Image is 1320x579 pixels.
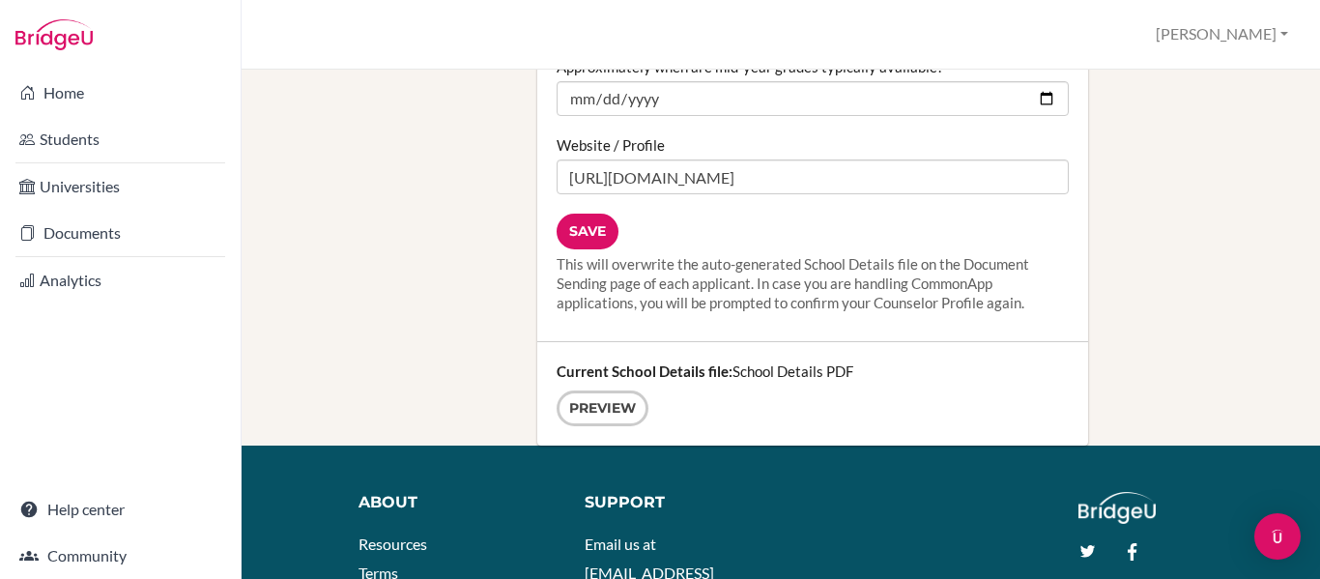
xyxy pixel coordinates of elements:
a: Home [4,73,237,112]
a: Help center [4,490,237,529]
div: Support [585,492,767,514]
img: Bridge-U [15,19,93,50]
div: About [359,492,555,514]
a: Documents [4,214,237,252]
input: Save [557,214,618,249]
a: Community [4,536,237,575]
a: Preview [557,391,648,426]
div: School Details PDF [537,342,1088,446]
label: Website / Profile [557,135,665,155]
strong: Current School Details file: [557,362,732,380]
div: Open Intercom Messenger [1254,513,1301,560]
a: Universities [4,167,237,206]
a: Students [4,120,237,159]
div: This will overwrite the auto-generated School Details file on the Document Sending page of each a... [557,254,1069,312]
button: [PERSON_NAME] [1147,16,1297,52]
a: Resources [359,535,427,553]
img: logo_white@2x-f4f0deed5e89b7ecb1c2cc34c3e3d731f90f0f143d5ea2071677605dd97b5244.png [1078,492,1157,524]
a: Analytics [4,261,237,300]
